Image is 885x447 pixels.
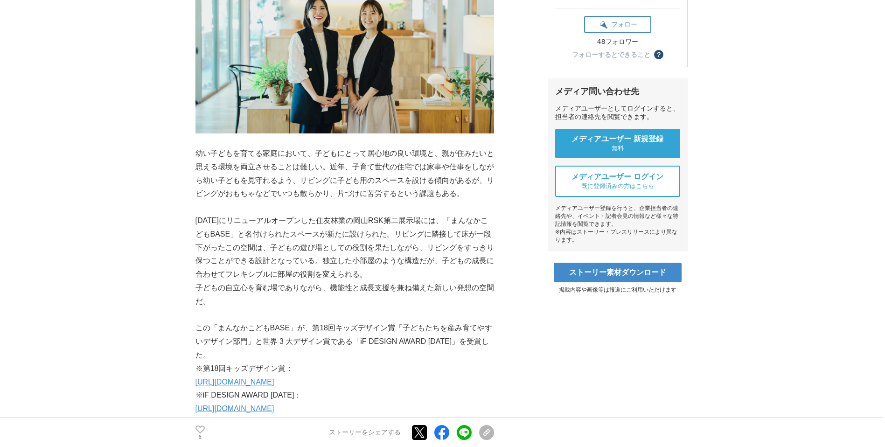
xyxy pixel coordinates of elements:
button: フォロー [584,16,651,33]
p: 掲載内容や画像等は報道にご利用いただけます [548,286,688,294]
span: メディアユーザー 新規登録 [571,134,664,144]
span: 既に登録済みの方はこちら [581,182,654,190]
a: [URL][DOMAIN_NAME] [195,378,274,386]
p: 子どもの自立心を育む場でありながら、機能性と成長支援を兼ね備えた新しい発想の空間だ。 [195,281,494,308]
p: 6 [195,434,205,439]
button: ？ [654,50,663,59]
span: メディアユーザー ログイン [571,172,664,182]
div: フォローするとできること [572,51,650,58]
a: メディアユーザー ログイン 既に登録済みの方はこちら [555,166,680,197]
div: メディアユーザー登録を行うと、企業担当者の連絡先や、イベント・記者会見の情報など様々な特記情報を閲覧できます。 ※内容はストーリー・プレスリリースにより異なります。 [555,204,680,244]
div: 48フォロワー [584,38,651,46]
p: ストーリーをシェアする [329,428,401,437]
div: メディアユーザーとしてログインすると、担当者の連絡先を閲覧できます。 [555,105,680,121]
a: ストーリー素材ダウンロード [554,263,682,282]
a: メディアユーザー 新規登録 無料 [555,129,680,158]
a: [URL][DOMAIN_NAME] [195,405,274,412]
p: ※iF DESIGN AWARD [DATE]： [195,389,494,402]
p: ※第18回キッズデザイン賞： [195,362,494,376]
span: ？ [655,51,662,58]
div: メディア問い合わせ先 [555,86,680,97]
p: [DATE]にリニューアルオープンした住友林業の岡山RSK第二展示場には、「まんなかこどもBASE」と名付けられたスペースが新たに設けられた。リビングに隣接して床が一段下がったこの空間は、子ども... [195,214,494,281]
span: 無料 [612,144,624,153]
p: 幼い子どもを育てる家庭において、子どもにとって居心地の良い環境と、親が住みたいと思える環境を両立させることは難しい。近年、子育て世代の住宅では家事や仕事をしながら幼い子どもを見守れるよう、リビン... [195,147,494,201]
p: この「まんなかこどもBASE」が、第18回キッズデザイン賞「子どもたちを産み育てやすいデザイン部門」と世界 3 大デザイン賞である「iF DESIGN AWARD [DATE]」を受賞した。 [195,321,494,362]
